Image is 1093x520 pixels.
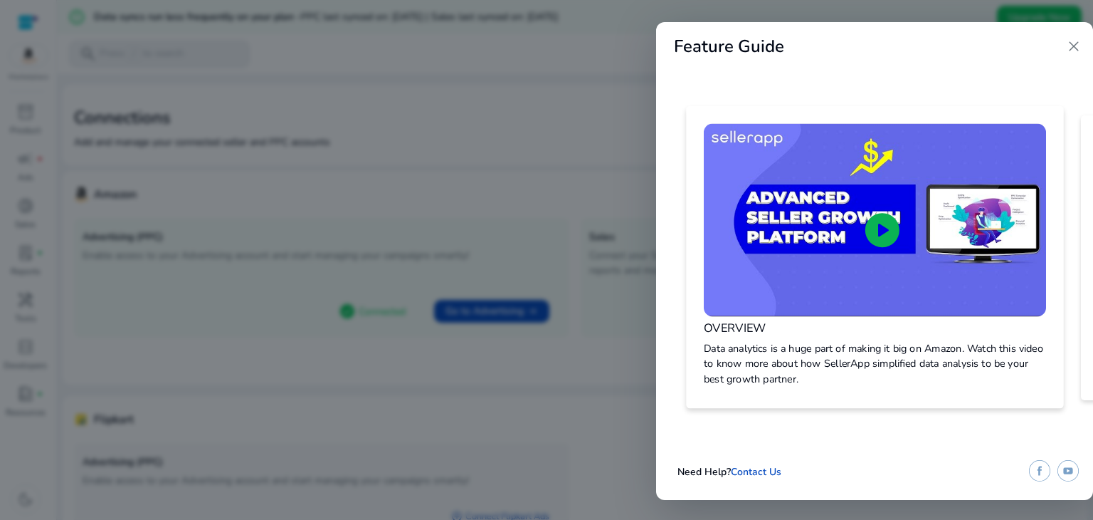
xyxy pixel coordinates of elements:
[674,36,784,57] h2: Feature Guide
[862,209,903,251] span: play_circle
[1065,38,1082,55] span: close
[704,322,1046,336] h4: OVERVIEW
[731,465,781,479] a: Contact Us
[704,124,1046,317] img: sddefault.jpg
[677,467,781,479] h5: Need Help?
[704,341,1046,388] p: Data analytics is a huge part of making it big on Amazon. Watch this video to know more about how...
